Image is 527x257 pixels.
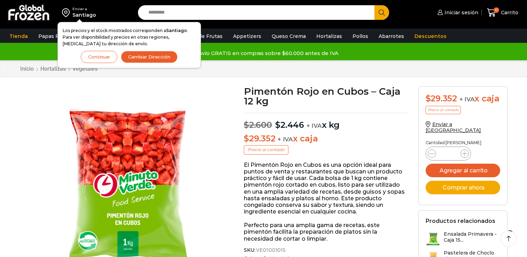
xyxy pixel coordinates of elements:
h1: Pimentón Rojo en Cubos – Caja 12 kg [244,86,408,106]
span: $ [244,133,249,143]
p: x caja [244,134,408,144]
a: Appetizers [230,30,265,43]
a: Tienda [6,30,31,43]
button: Cambiar Dirección [121,51,178,63]
span: $ [426,93,431,103]
button: Comprar ahora [426,181,500,194]
div: Enviar a [72,7,96,11]
span: Carrito [499,9,518,16]
button: Continuar [81,51,117,63]
span: $ [244,120,249,130]
span: + IVA [459,96,475,103]
a: Vegetales [72,65,98,72]
span: SKU: [244,247,408,253]
button: Search button [374,5,389,20]
p: x kg [244,113,408,130]
h2: Productos relacionados [426,218,495,224]
a: Pollos [349,30,372,43]
span: 0 [494,7,499,13]
bdi: 2.600 [244,120,272,130]
a: Hortalizas [40,65,66,72]
a: Inicio [20,65,34,72]
p: Cantidad [PERSON_NAME] [426,140,500,145]
span: $ [275,120,280,130]
a: 0 Carrito [485,5,520,21]
p: El Pimentón Rojo en Cubos es una opción ideal para puntos de venta y restaurantes que buscan un p... [244,162,408,215]
span: VE01001015 [255,247,286,253]
bdi: 2.446 [275,120,304,130]
a: Pulpa de Frutas [179,30,226,43]
a: Queso Crema [268,30,309,43]
strong: Santiago [166,28,187,33]
a: Iniciar sesión [436,6,478,20]
input: Product quantity [442,149,455,158]
a: Hortalizas [313,30,346,43]
bdi: 29.352 [244,133,275,143]
button: Agregar al carrito [426,164,500,177]
img: address-field-icon.svg [62,7,72,18]
a: Enviar a [GEOGRAPHIC_DATA] [426,121,481,133]
p: Perfecto para una amplia gama de recetas, este pimentón facilita la preparación de platos sin la ... [244,222,408,242]
a: Papas Fritas [35,30,73,43]
a: Abarrotes [375,30,408,43]
span: + IVA [278,136,293,143]
div: x caja [426,94,500,104]
p: Precio al contado [244,145,288,154]
nav: Breadcrumb [20,65,98,72]
p: Precio al contado [426,106,461,114]
span: Iniciar sesión [443,9,478,16]
h3: Ensalada Primavera - Caja 15... [444,231,500,243]
div: Santiago [72,11,96,18]
a: Descuentos [411,30,450,43]
span: + IVA [307,122,322,129]
p: Los precios y el stock mostrados corresponden a . Para ver disponibilidad y precios en otras regi... [63,27,196,47]
a: Ensalada Primavera - Caja 15... [426,231,500,246]
bdi: 29.352 [426,93,457,103]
